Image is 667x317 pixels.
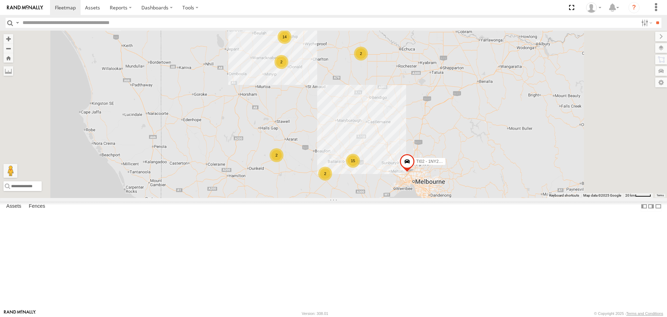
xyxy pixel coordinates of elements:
div: 2 [354,47,368,61]
div: 2 [270,148,283,162]
div: Version: 308.01 [302,311,328,316]
label: Dock Summary Table to the Left [641,201,648,212]
button: Drag Pegman onto the map to open Street View [3,164,17,178]
button: Map Scale: 20 km per 42 pixels [623,193,653,198]
label: Search Filter Options [639,18,653,28]
span: TI02 - 1NY2RG [416,159,445,164]
a: Terms (opens in new tab) [657,194,664,197]
span: 20 km [625,193,635,197]
label: Assets [3,202,25,212]
a: Visit our Website [4,310,36,317]
label: Dock Summary Table to the Right [648,201,654,212]
button: Zoom in [3,34,13,43]
div: 15 [346,154,360,168]
label: Measure [3,66,13,76]
a: Terms and Conditions [626,311,663,316]
button: Keyboard shortcuts [549,193,579,198]
div: 2 [318,167,332,181]
span: Map data ©2025 Google [583,193,621,197]
label: Search Query [15,18,20,28]
div: © Copyright 2025 - [594,311,663,316]
label: Hide Summary Table [655,201,662,212]
div: 14 [278,30,291,44]
div: 2 [274,55,288,69]
div: Kelsey Taylor [584,2,604,13]
img: rand-logo.svg [7,5,43,10]
label: Map Settings [655,78,667,87]
button: Zoom out [3,43,13,53]
button: Zoom Home [3,53,13,63]
label: Fences [25,202,49,212]
i: ? [628,2,640,13]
